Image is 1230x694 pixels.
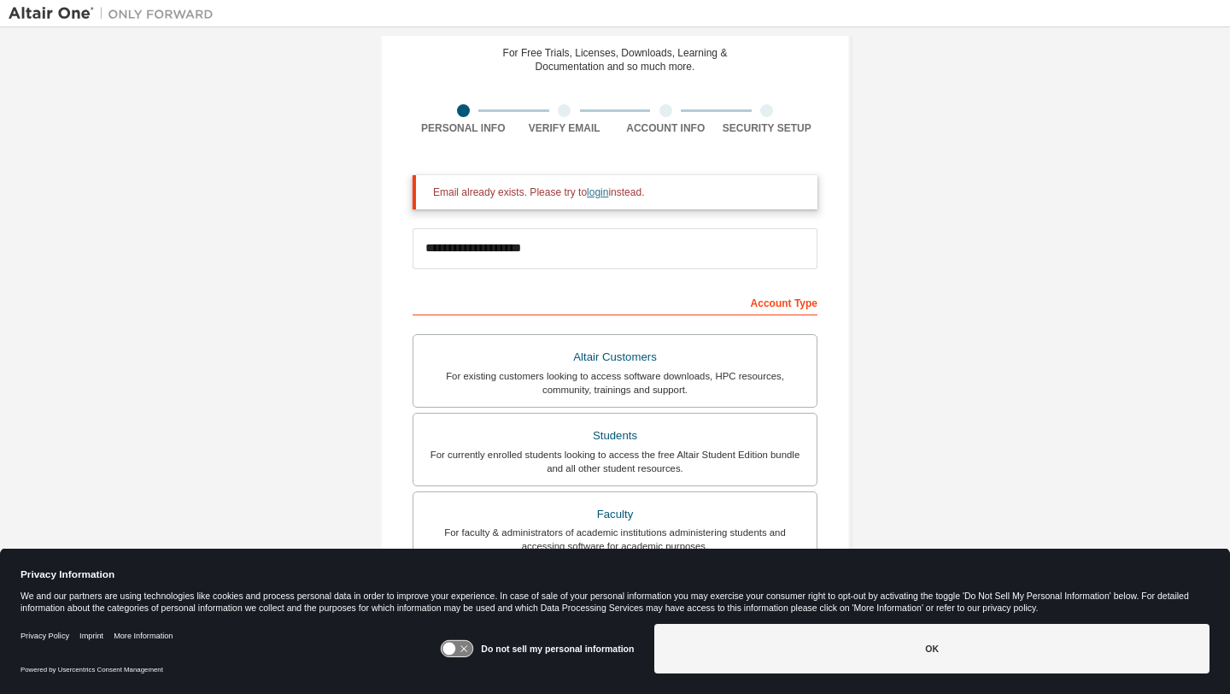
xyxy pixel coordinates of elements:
div: Create an Altair One Account [483,15,747,36]
div: Security Setup [717,121,818,135]
div: For faculty & administrators of academic institutions administering students and accessing softwa... [424,526,806,553]
div: For currently enrolled students looking to access the free Altair Student Edition bundle and all ... [424,448,806,475]
div: Verify Email [514,121,616,135]
img: Altair One [9,5,222,22]
a: login [587,186,608,198]
div: Personal Info [413,121,514,135]
div: Altair Customers [424,345,806,369]
div: For existing customers looking to access software downloads, HPC resources, community, trainings ... [424,369,806,397]
div: Faculty [424,503,806,526]
div: Email already exists. Please try to instead. [433,185,804,199]
div: For Free Trials, Licenses, Downloads, Learning & Documentation and so much more. [503,46,728,74]
div: Account Type [413,288,817,315]
div: Students [424,424,806,448]
div: Account Info [615,121,717,135]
